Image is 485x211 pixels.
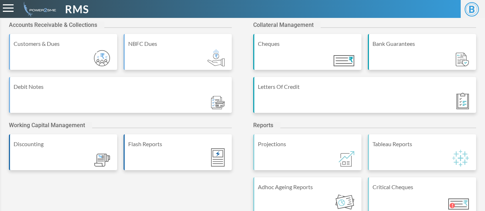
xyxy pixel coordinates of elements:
[94,50,110,66] img: Module_ic
[258,140,358,148] div: Projections
[372,39,472,48] div: Bank Guarantees
[253,122,280,129] h2: Reports
[14,140,114,148] div: Discounting
[253,134,361,177] a: Projections Module_ic
[94,154,110,167] img: Module_ic
[368,134,476,177] a: Tableau Reports Module_ic
[211,96,225,109] img: Module_ic
[339,151,354,167] img: Module_ic
[128,39,228,48] div: NBFC Dues
[65,1,89,17] span: RMS
[372,183,472,191] div: Critical Cheques
[253,34,361,77] a: Cheques Module_ic
[448,198,469,210] img: Module_ic
[14,39,114,48] div: Customers & Dues
[253,77,476,120] a: Letters Of Credit Module_ic
[128,140,228,148] div: Flash Reports
[9,34,117,77] a: Customers & Dues Module_ic
[124,134,232,177] a: Flash Reports Module_ic
[124,34,232,77] a: NBFC Dues Module_ic
[258,183,358,191] div: Adhoc Ageing Reports
[465,2,479,16] span: B
[372,140,472,148] div: Tableau Reports
[207,49,225,66] img: Module_ic
[14,82,228,91] div: Debit Notes
[253,21,321,28] h2: Collateral Management
[211,148,225,167] img: Module_ic
[456,93,469,109] img: Module_ic
[9,21,104,28] h2: Accounts Receivable & Collections
[368,34,476,77] a: Bank Guarantees Module_ic
[9,122,92,129] h2: Working Capital Management
[335,195,354,210] img: Module_ic
[9,134,117,177] a: Discounting Module_ic
[456,53,469,67] img: Module_ic
[258,82,472,91] div: Letters Of Credit
[21,2,56,16] img: admin
[452,150,469,167] img: Module_ic
[334,55,354,66] img: Module_ic
[258,39,358,48] div: Cheques
[9,77,232,120] a: Debit Notes Module_ic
